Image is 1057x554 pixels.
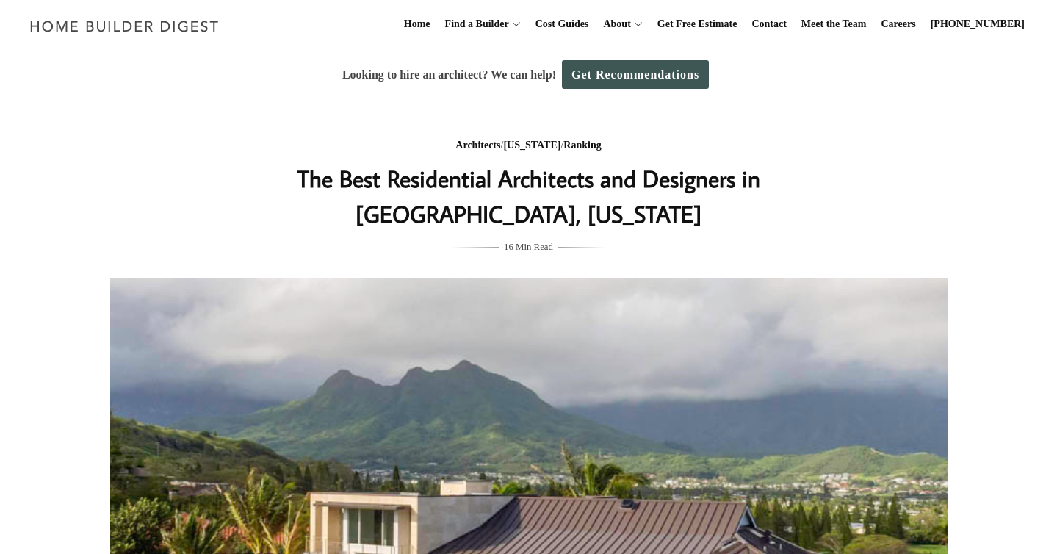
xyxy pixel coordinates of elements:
[652,1,743,48] a: Get Free Estimate
[503,140,560,151] a: [US_STATE]
[563,140,601,151] a: Ranking
[876,1,922,48] a: Careers
[439,1,509,48] a: Find a Builder
[597,1,630,48] a: About
[562,60,709,89] a: Get Recommendations
[455,140,500,151] a: Architects
[504,239,553,255] span: 16 Min Read
[236,137,822,155] div: / /
[925,1,1031,48] a: [PHONE_NUMBER]
[236,161,822,231] h1: The Best Residential Architects and Designers in [GEOGRAPHIC_DATA], [US_STATE]
[530,1,595,48] a: Cost Guides
[24,12,226,40] img: Home Builder Digest
[398,1,436,48] a: Home
[796,1,873,48] a: Meet the Team
[746,1,792,48] a: Contact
